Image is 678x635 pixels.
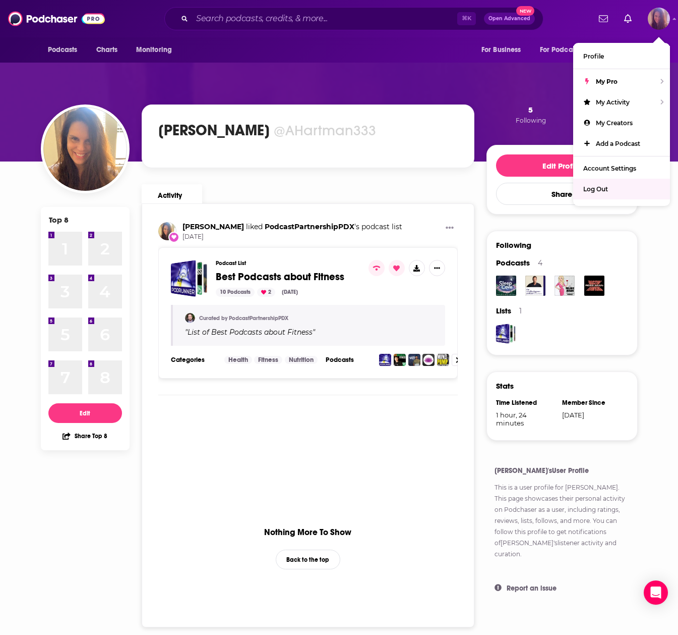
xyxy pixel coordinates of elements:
button: Report an issue [495,584,630,593]
a: Activity [142,184,202,203]
img: Angela [158,222,176,240]
span: [DATE] [182,233,402,241]
a: Curated by PodcastPartnershipPDX [199,315,288,322]
div: 2 [257,288,275,297]
a: Health [224,356,252,364]
div: New Like [168,232,179,243]
span: Logged in as AHartman333 [648,8,670,30]
span: Add a Podcast [596,140,640,147]
div: 10 Podcasts [216,288,255,297]
div: Time Listened [496,399,556,407]
span: My Creators [596,119,633,127]
img: Justin Hawkins Rides Again [584,276,604,296]
span: ⌘ K [457,12,476,25]
img: Ben Greenfield Fitness [394,354,406,366]
div: @AHartman333 [274,122,376,139]
span: Lists [496,306,511,315]
div: 4 [538,258,542,268]
a: Fitness [254,356,282,364]
span: Podcasts [48,43,78,57]
button: open menu [600,40,637,60]
div: Top 8 [49,215,69,225]
button: open menu [41,40,91,60]
img: Guided Sleep Meditation & Sleep Hypnosis from Sleep Cove [496,276,516,296]
h3: Podcast List [216,260,360,267]
button: open menu [474,40,534,60]
img: The Melanie Avalon Biohacking Podcast [554,276,575,296]
ul: Show profile menu [573,43,670,206]
span: 5 [528,105,533,115]
a: Account Settings [573,158,670,179]
h3: Stats [496,381,514,391]
div: Open Intercom Messenger [644,580,668,605]
img: 20 min. Yoga Sessions from YogaDownload.com [422,354,435,366]
span: liked [246,222,263,231]
span: Following [516,117,546,124]
div: [DATE] [278,288,302,297]
a: Nutrition [285,356,318,364]
span: For Podcasters [540,43,588,57]
a: Best Podcasts about Fitness [496,324,516,344]
div: Nothing More To Show [264,527,351,538]
span: New [516,6,534,16]
button: Back to the top [276,550,340,569]
a: Best Podcasts about Fitness [216,272,344,283]
span: 1 hour, 24 minutes, 44 seconds [496,411,556,427]
a: Best Podcasts about Fitness [171,260,208,297]
a: Add a Podcast [573,133,670,154]
div: Member Since [562,399,622,407]
h1: [PERSON_NAME] [158,121,270,139]
button: Open AdvancedNew [484,13,535,25]
img: User Profile [648,8,670,30]
button: Show More Button [442,222,458,235]
img: The Model Health Show [408,354,420,366]
img: PodcastPartnershipPDX [185,313,195,323]
span: Monitoring [136,43,172,57]
a: Podchaser - Follow, Share and Rate Podcasts [8,9,105,28]
a: Show notifications dropdown [620,10,636,27]
a: Profile [573,46,670,67]
span: Podcasts [496,258,530,268]
button: open menu [533,40,603,60]
span: Charts [96,43,118,57]
span: Open Advanced [488,16,530,21]
img: The mindbodygreen Podcast [525,276,545,296]
a: Angela [182,222,244,231]
h4: [PERSON_NAME]'s User Profile [495,466,630,475]
span: Best Podcasts about Fitness [216,271,344,283]
a: Show notifications dropdown [595,10,612,27]
a: [PERSON_NAME] [565,484,618,491]
div: [DATE] [562,411,622,419]
a: Charts [90,40,124,60]
h3: Categories [171,356,216,364]
img: Mind Pump: Raw Fitness Truth [437,354,449,366]
div: 1 [519,306,522,315]
span: " " [185,328,315,337]
span: For Business [481,43,521,57]
button: open menu [129,40,185,60]
img: Angela [43,107,127,191]
h3: Podcasts [326,356,371,364]
span: My Pro [596,78,618,85]
p: This is a user profile for . This page showcases their personal activity on Podchaser as a user, ... [495,482,630,560]
button: Show More Button [429,260,445,276]
a: My Creators [573,113,670,133]
span: List of Best Podcasts about Fitness [188,328,313,337]
button: Share [496,183,628,205]
span: Account Settings [583,165,636,172]
button: 5Following [513,104,549,125]
button: Edit [48,403,122,423]
button: Share Top 8 [62,426,107,446]
button: Show profile menu [648,8,670,30]
span: My Activity [596,98,630,106]
div: Search podcasts, credits, & more... [164,7,543,30]
button: Edit Profile [496,154,628,177]
input: Search podcasts, credits, & more... [192,11,457,27]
